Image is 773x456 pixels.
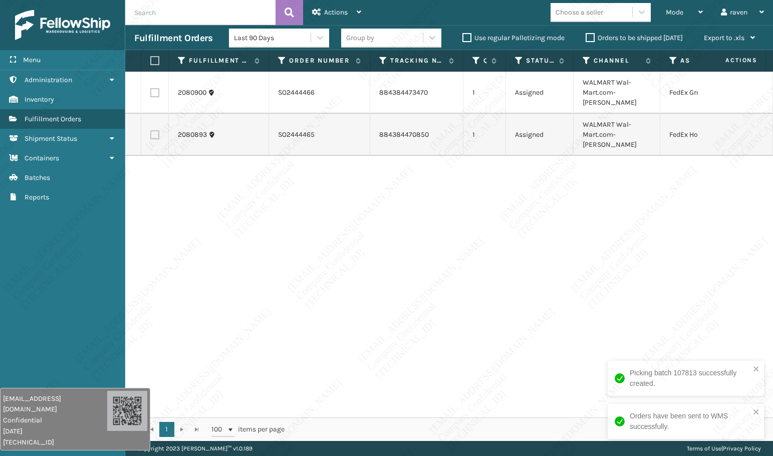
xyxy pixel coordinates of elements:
[3,393,107,414] span: [EMAIL_ADDRESS][DOMAIN_NAME]
[630,411,750,432] div: Orders have been sent to WMS successfully.
[680,56,736,65] label: Assigned Carrier Service
[3,415,107,425] span: Confidential
[189,56,249,65] label: Fulfillment Order Id
[25,134,77,143] span: Shipment Status
[324,8,348,17] span: Actions
[694,52,763,69] span: Actions
[506,114,574,156] td: Assigned
[526,56,554,65] label: Status
[211,422,285,437] span: items per page
[269,114,370,156] td: SO2444465
[25,115,81,123] span: Fulfillment Orders
[25,76,72,84] span: Administration
[379,130,429,139] a: 884384470850
[390,56,444,65] label: Tracking Number
[25,154,59,162] span: Containers
[3,437,107,447] span: [TECHNICAL_ID]
[137,441,252,456] p: Copyright 2023 [PERSON_NAME]™ v 1.0.189
[15,10,110,40] img: logo
[574,114,660,156] td: WALMART Wal-Mart.com-[PERSON_NAME]
[346,33,374,43] div: Group by
[211,424,226,434] span: 100
[586,34,683,42] label: Orders to be shipped [DATE]
[660,72,756,114] td: FedEx Ground
[483,56,486,65] label: Quantity
[556,7,603,18] div: Choose a seller
[506,72,574,114] td: Assigned
[23,56,41,64] span: Menu
[753,365,760,374] button: close
[463,114,506,156] td: 1
[462,34,565,42] label: Use regular Palletizing mode
[704,34,744,42] span: Export to .xls
[178,130,207,140] a: 2080893
[594,56,641,65] label: Channel
[234,33,312,43] div: Last 90 Days
[666,8,683,17] span: Mode
[574,72,660,114] td: WALMART Wal-Mart.com-[PERSON_NAME]
[25,95,54,104] span: Inventory
[269,72,370,114] td: SO2444466
[25,193,49,201] span: Reports
[379,88,428,97] a: 884384473470
[753,408,760,417] button: close
[630,368,750,389] div: Picking batch 107813 successfully created.
[660,114,756,156] td: FedEx Home Delivery
[3,426,107,436] span: [DATE]
[25,173,50,182] span: Batches
[289,56,351,65] label: Order Number
[463,72,506,114] td: 1
[299,424,762,434] div: 1 - 2 of 2 items
[134,32,212,44] h3: Fulfillment Orders
[159,422,174,437] a: 1
[178,88,206,98] a: 2080900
